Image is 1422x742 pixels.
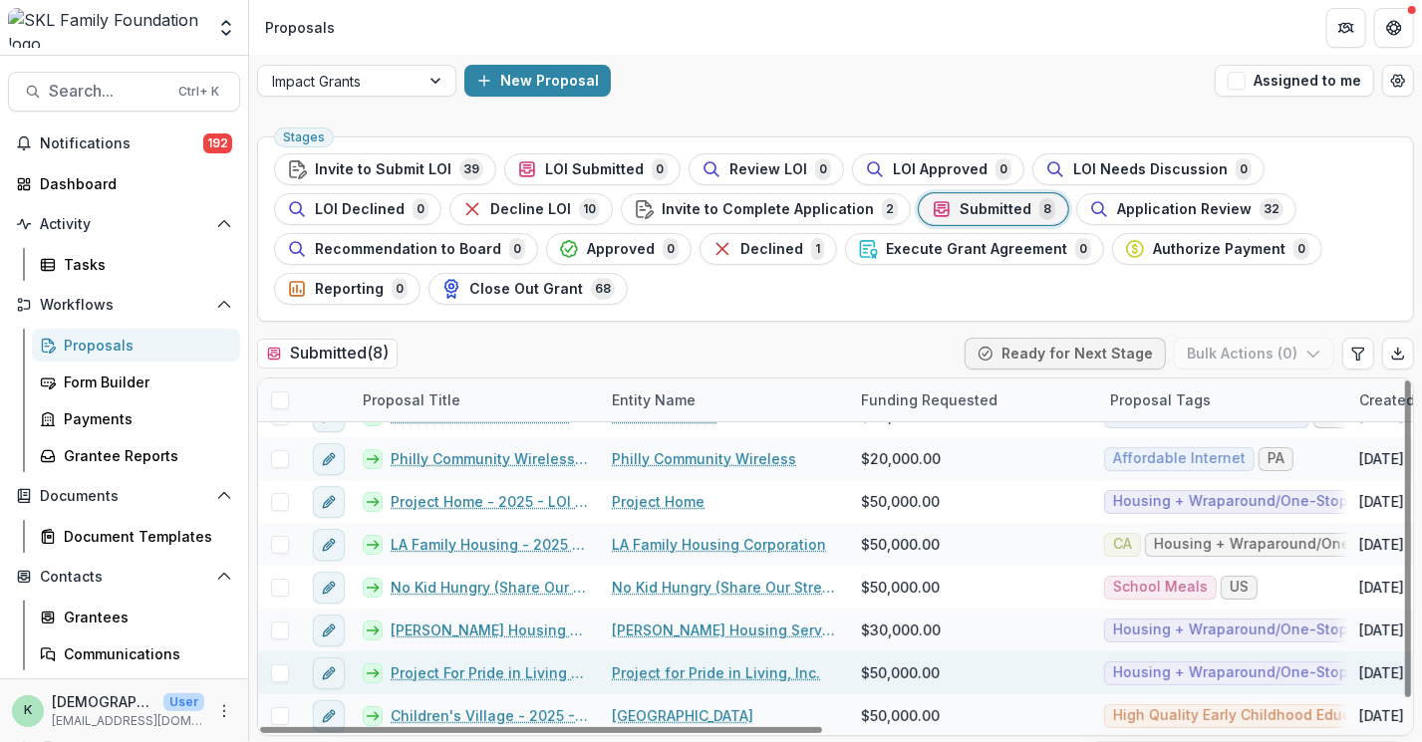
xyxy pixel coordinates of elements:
[212,8,240,48] button: Open entity switcher
[852,153,1024,185] button: LOI Approved0
[32,248,240,281] a: Tasks
[52,712,204,730] p: [EMAIL_ADDRESS][DOMAIN_NAME]
[1073,161,1228,178] span: LOI Needs Discussion
[600,378,849,421] div: Entity Name
[612,491,705,512] a: Project Home
[274,273,421,305] button: Reporting0
[313,529,345,561] button: edit
[274,153,496,185] button: Invite to Submit LOI39
[64,408,224,429] div: Payments
[24,704,32,717] div: kristen
[163,693,204,711] p: User
[612,577,837,598] a: No Kid Hungry (Share Our Strength)
[1359,705,1404,726] div: [DATE]
[1236,158,1252,180] span: 0
[893,161,988,178] span: LOI Approved
[64,643,224,664] div: Communications
[274,233,538,265] button: Recommendation to Board0
[815,158,831,180] span: 0
[391,534,588,555] a: LA Family Housing - 2025 - LOI Application
[663,238,679,260] span: 0
[612,448,796,469] a: Philly Community Wireless
[391,491,588,512] a: Project Home - 2025 - LOI Application
[351,378,600,421] div: Proposal Title
[40,173,224,194] div: Dashboard
[545,161,644,178] span: LOI Submitted
[1359,448,1404,469] div: [DATE]
[1098,378,1347,421] div: Proposal Tags
[391,577,588,598] a: No Kid Hungry (Share Our Strength) - 2025 - LOI Application
[1359,534,1404,555] div: [DATE]
[861,448,941,469] span: $20,000.00
[391,662,588,683] a: Project For Pride in Living - 2025 - LOI Application
[40,488,208,505] span: Documents
[52,691,155,712] p: [DEMOGRAPHIC_DATA]
[1174,338,1334,370] button: Bulk Actions (0)
[413,198,428,220] span: 0
[313,657,345,689] button: edit
[428,273,628,305] button: Close Out Grant68
[315,241,501,258] span: Recommendation to Board
[700,233,837,265] button: Declined1
[212,699,236,723] button: More
[1098,389,1223,410] div: Proposal Tags
[8,8,204,48] img: SKL Family Foundation logo
[1260,198,1283,220] span: 32
[313,615,345,646] button: edit
[257,339,398,368] h2: Submitted ( 8 )
[391,705,588,726] a: Children's Village - 2025 - LOI Application
[1153,241,1285,258] span: Authorize Payment
[1382,338,1414,370] button: Export table data
[740,241,803,258] span: Declined
[257,13,343,42] nav: breadcrumb
[662,201,874,218] span: Invite to Complete Application
[315,161,451,178] span: Invite to Submit LOI
[1342,338,1374,370] button: Edit table settings
[861,619,941,640] span: $30,000.00
[600,389,708,410] div: Entity Name
[351,389,472,410] div: Proposal Title
[1039,198,1055,220] span: 8
[1359,619,1404,640] div: [DATE]
[64,254,224,275] div: Tasks
[1359,577,1404,598] div: [DATE]
[919,193,1068,225] button: Submitted8
[1382,65,1414,97] button: Open table manager
[49,82,166,101] span: Search...
[689,153,844,185] button: Review LOI0
[849,378,1098,421] div: Funding Requested
[32,637,240,670] a: Communications
[612,705,753,726] a: [GEOGRAPHIC_DATA]
[283,130,325,144] span: Stages
[886,241,1067,258] span: Execute Grant Agreement
[995,158,1011,180] span: 0
[32,366,240,398] a: Form Builder
[40,569,208,586] span: Contacts
[40,216,208,233] span: Activity
[1359,662,1404,683] div: [DATE]
[546,233,692,265] button: Approved0
[1359,491,1404,512] div: [DATE]
[1326,8,1366,48] button: Partners
[391,448,588,469] a: Philly Community Wireless - 2025 - LOI Application
[729,161,807,178] span: Review LOI
[882,198,898,220] span: 2
[1374,8,1414,48] button: Get Help
[1112,233,1322,265] button: Authorize Payment0
[8,72,240,112] button: Search...
[504,153,681,185] button: LOI Submitted0
[8,289,240,321] button: Open Workflows
[32,439,240,472] a: Grantee Reports
[32,520,240,553] a: Document Templates
[861,705,940,726] span: $50,000.00
[1293,238,1309,260] span: 0
[621,193,911,225] button: Invite to Complete Application2
[8,127,240,159] button: Notifications192
[32,402,240,435] a: Payments
[315,281,384,298] span: Reporting
[32,329,240,362] a: Proposals
[8,480,240,512] button: Open Documents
